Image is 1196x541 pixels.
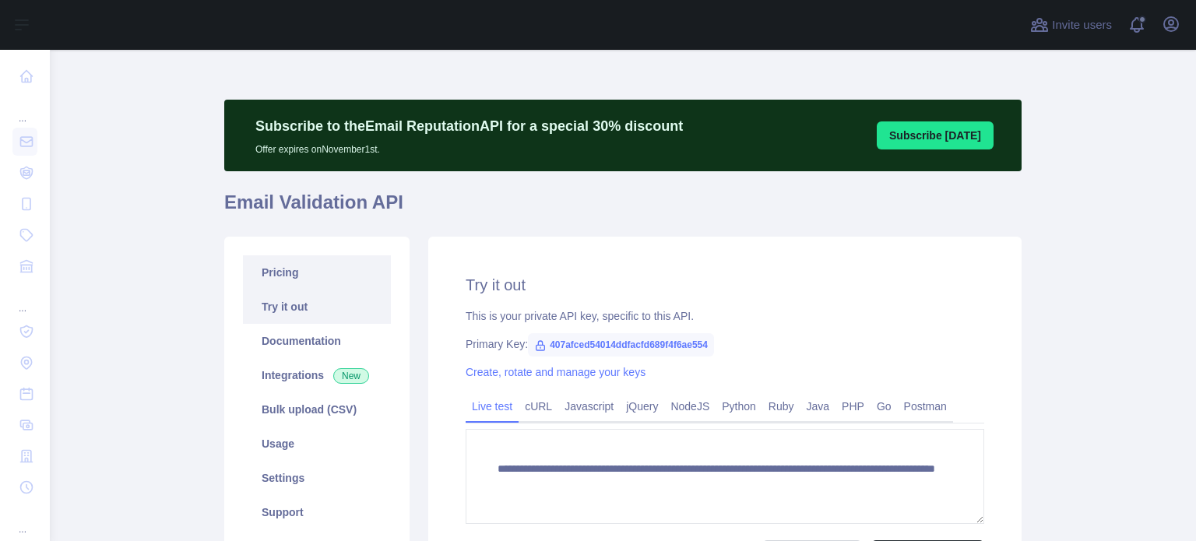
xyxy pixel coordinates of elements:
[12,504,37,536] div: ...
[243,495,391,529] a: Support
[243,427,391,461] a: Usage
[466,336,984,352] div: Primary Key:
[224,190,1022,227] h1: Email Validation API
[243,324,391,358] a: Documentation
[466,394,519,419] a: Live test
[1052,16,1112,34] span: Invite users
[466,308,984,324] div: This is your private API key, specific to this API.
[800,394,836,419] a: Java
[762,394,800,419] a: Ruby
[1027,12,1115,37] button: Invite users
[12,283,37,314] div: ...
[558,394,620,419] a: Javascript
[243,255,391,290] a: Pricing
[243,392,391,427] a: Bulk upload (CSV)
[877,121,994,149] button: Subscribe [DATE]
[898,394,953,419] a: Postman
[255,115,683,137] p: Subscribe to the Email Reputation API for a special 30 % discount
[835,394,871,419] a: PHP
[243,358,391,392] a: Integrations New
[716,394,762,419] a: Python
[528,333,714,357] span: 407afced54014ddfacfd689f4f6ae554
[466,366,645,378] a: Create, rotate and manage your keys
[871,394,898,419] a: Go
[519,394,558,419] a: cURL
[243,290,391,324] a: Try it out
[466,274,984,296] h2: Try it out
[333,368,369,384] span: New
[243,461,391,495] a: Settings
[255,137,683,156] p: Offer expires on November 1st.
[12,93,37,125] div: ...
[620,394,664,419] a: jQuery
[664,394,716,419] a: NodeJS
